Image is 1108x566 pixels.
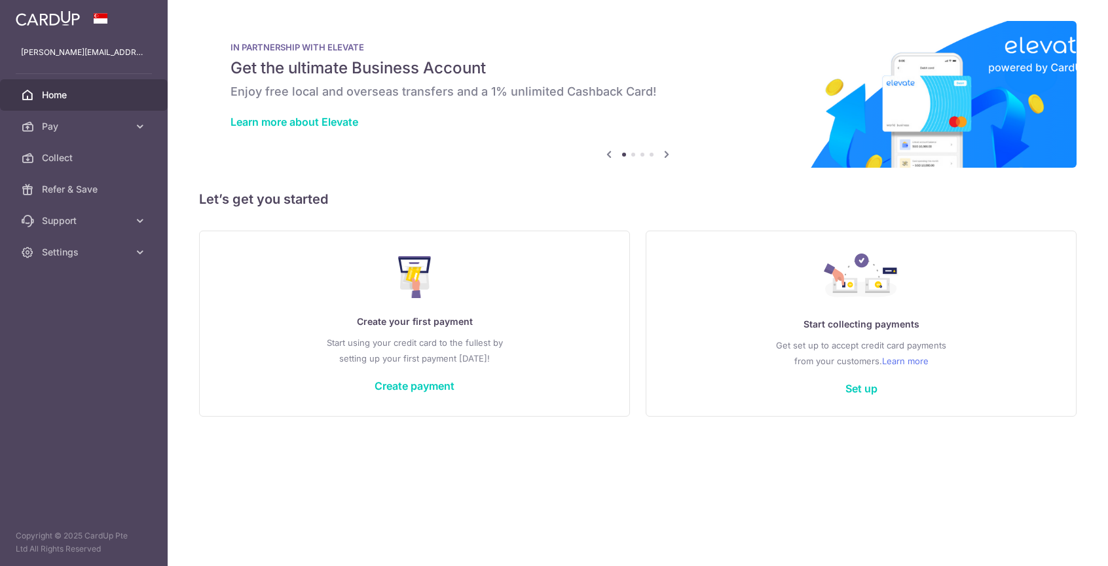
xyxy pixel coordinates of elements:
span: Pay [42,120,128,133]
p: Start collecting payments [673,316,1050,332]
p: IN PARTNERSHIP WITH ELEVATE [231,42,1045,52]
h5: Let’s get you started [199,189,1077,210]
p: [PERSON_NAME][EMAIL_ADDRESS][DOMAIN_NAME] [21,46,147,59]
span: Settings [42,246,128,259]
span: Home [42,88,128,102]
a: Learn more [882,353,929,369]
span: Collect [42,151,128,164]
img: Make Payment [398,256,432,298]
a: Create payment [375,379,454,392]
a: Learn more about Elevate [231,115,358,128]
a: Set up [845,382,877,395]
h6: Enjoy free local and overseas transfers and a 1% unlimited Cashback Card! [231,84,1045,100]
img: Renovation banner [199,21,1077,168]
p: Create your first payment [226,314,603,330]
p: Get set up to accept credit card payments from your customers. [673,337,1050,369]
img: CardUp [16,10,80,26]
span: Refer & Save [42,183,128,196]
img: Collect Payment [824,254,898,301]
span: Support [42,214,128,227]
h5: Get the ultimate Business Account [231,58,1045,79]
p: Start using your credit card to the fullest by setting up your first payment [DATE]! [226,335,603,366]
